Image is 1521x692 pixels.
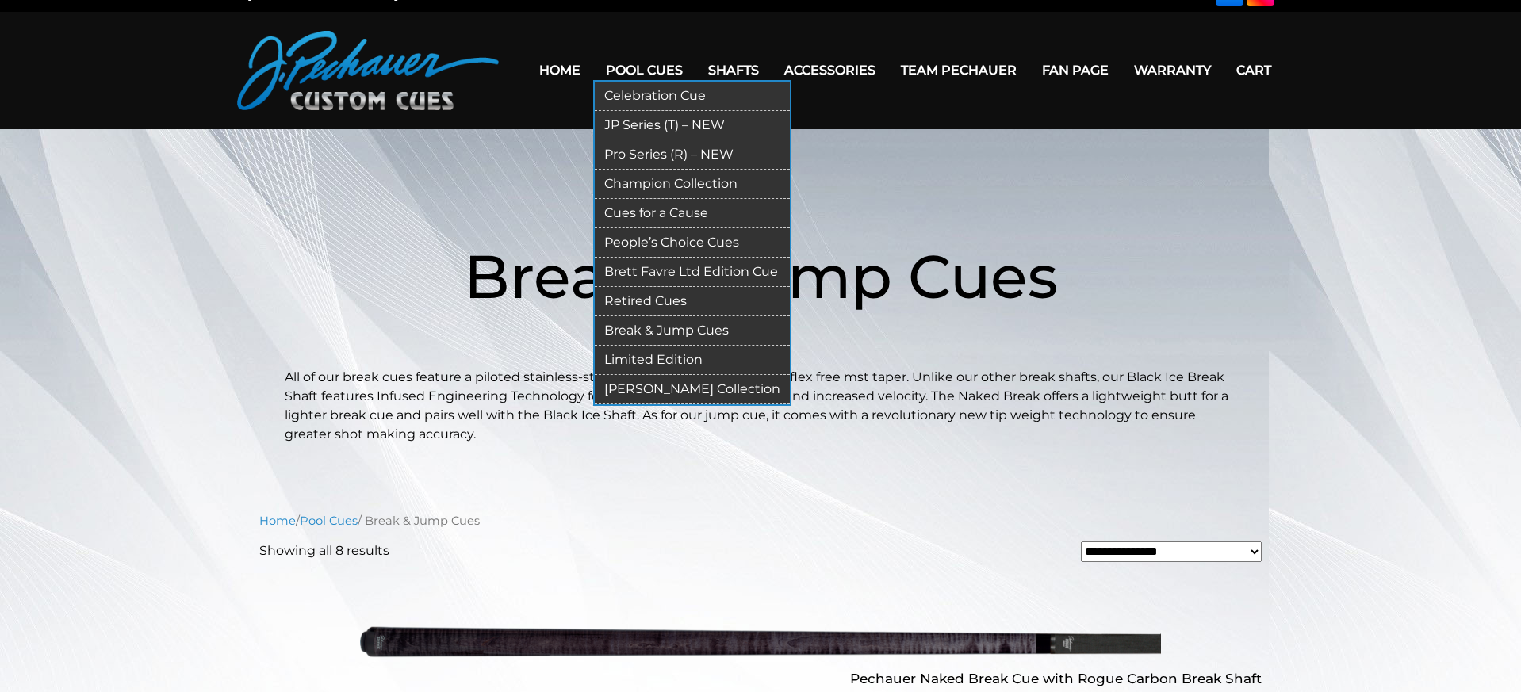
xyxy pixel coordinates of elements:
a: Home [259,514,296,528]
a: Retired Cues [595,287,790,316]
a: [PERSON_NAME] Collection [595,375,790,404]
a: People’s Choice Cues [595,228,790,258]
a: Team Pechauer [888,50,1029,90]
span: Break & Jump Cues [464,239,1058,313]
p: All of our break cues feature a piloted stainless-steel joint, a C4+ break tip, and a flex free m... [285,368,1236,444]
a: Cart [1224,50,1284,90]
a: Break & Jump Cues [595,316,790,346]
a: Pool Cues [593,50,695,90]
a: Champion Collection [595,170,790,199]
a: Shafts [695,50,772,90]
nav: Breadcrumb [259,512,1262,530]
a: Warranty [1121,50,1224,90]
a: Pro Series (R) – NEW [595,140,790,170]
a: Brett Favre Ltd Edition Cue [595,258,790,287]
a: Fan Page [1029,50,1121,90]
select: Shop order [1081,541,1262,562]
a: JP Series (T) – NEW [595,111,790,140]
a: Pool Cues [300,514,358,528]
a: Celebration Cue [595,82,790,111]
a: Cues for a Cause [595,199,790,228]
p: Showing all 8 results [259,541,389,560]
a: Limited Edition [595,346,790,375]
a: Accessories [772,50,888,90]
img: Pechauer Custom Cues [237,31,499,110]
a: Home [527,50,593,90]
